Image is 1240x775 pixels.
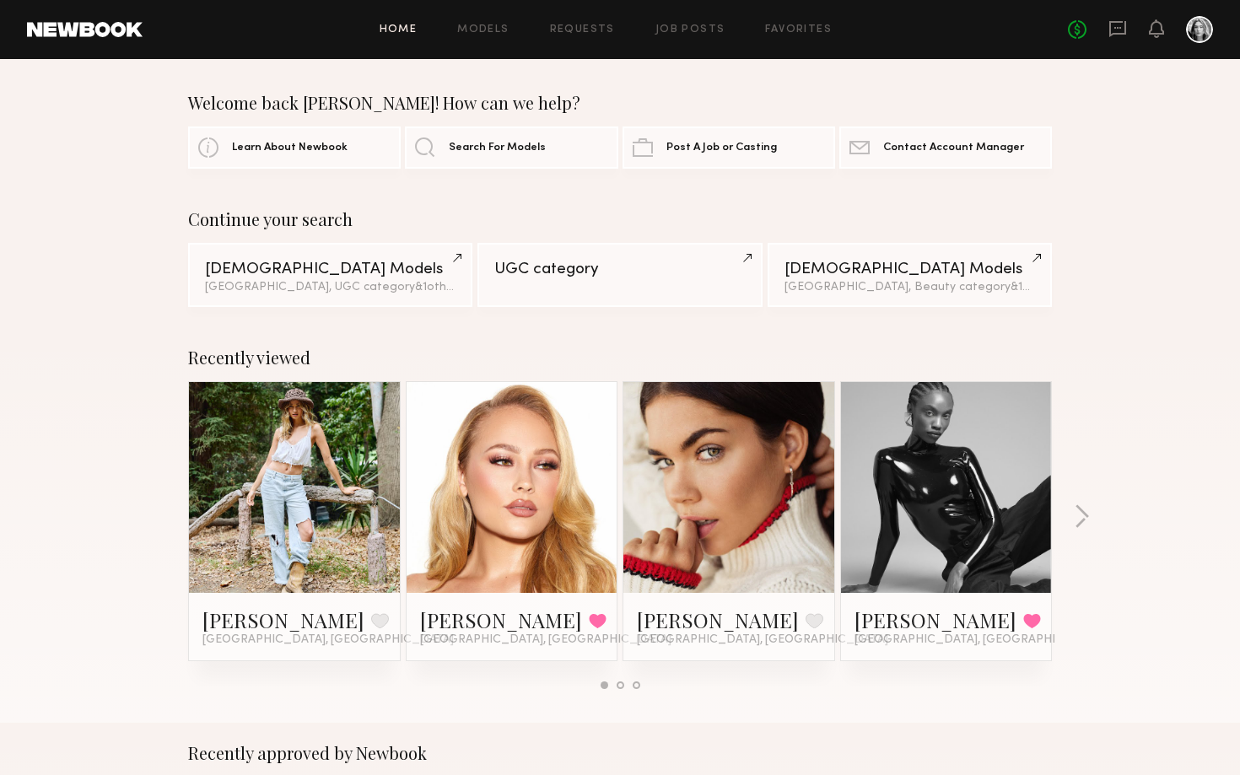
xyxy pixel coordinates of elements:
span: [GEOGRAPHIC_DATA], [GEOGRAPHIC_DATA] [855,633,1106,647]
a: [PERSON_NAME] [420,606,582,633]
a: [DEMOGRAPHIC_DATA] Models[GEOGRAPHIC_DATA], UGC category&1other filter [188,243,472,307]
a: Models [457,24,509,35]
span: Learn About Newbook [232,143,348,153]
div: UGC category [494,261,745,277]
span: Search For Models [449,143,546,153]
div: Welcome back [PERSON_NAME]! How can we help? [188,93,1052,113]
div: [DEMOGRAPHIC_DATA] Models [784,261,1035,277]
span: [GEOGRAPHIC_DATA], [GEOGRAPHIC_DATA] [637,633,888,647]
div: Continue your search [188,209,1052,229]
div: Recently viewed [188,347,1052,368]
a: [PERSON_NAME] [855,606,1016,633]
a: UGC category [477,243,762,307]
a: Learn About Newbook [188,126,401,169]
a: Job Posts [655,24,725,35]
span: [GEOGRAPHIC_DATA], [GEOGRAPHIC_DATA] [202,633,454,647]
span: Post A Job or Casting [666,143,777,153]
a: [DEMOGRAPHIC_DATA] Models[GEOGRAPHIC_DATA], Beauty category&1other filter [768,243,1052,307]
div: Recently approved by Newbook [188,743,1052,763]
div: [DEMOGRAPHIC_DATA] Models [205,261,456,277]
div: [GEOGRAPHIC_DATA], UGC category [205,282,456,293]
a: Post A Job or Casting [623,126,835,169]
span: & 1 other filter [1011,282,1083,293]
span: Contact Account Manager [883,143,1024,153]
div: [GEOGRAPHIC_DATA], Beauty category [784,282,1035,293]
a: Search For Models [405,126,617,169]
a: Contact Account Manager [839,126,1052,169]
a: Requests [550,24,615,35]
a: [PERSON_NAME] [202,606,364,633]
span: [GEOGRAPHIC_DATA], [GEOGRAPHIC_DATA] [420,633,671,647]
a: [PERSON_NAME] [637,606,799,633]
a: Home [380,24,418,35]
span: & 1 other filter [415,282,488,293]
a: Favorites [765,24,832,35]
